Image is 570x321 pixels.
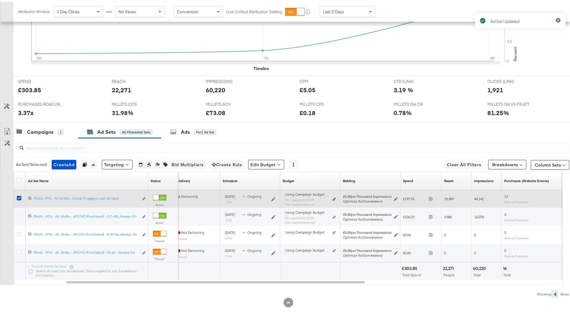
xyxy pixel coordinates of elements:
span: 19,389 [444,195,454,199]
div: Ads [181,127,190,134]
span: MILLETS CPS [300,100,345,105]
label: Paused [153,237,166,241]
a: The number of people your ad was served to. [444,177,454,182]
a: Reflects the ability of your Ad Set to achieve delivery based on ad states, schedule and budget. [178,177,190,182]
em: Conversions [363,251,383,256]
div: All Filtered Ad Sets [120,128,152,133]
div: Timeline [254,64,269,70]
sub: Max. spend limit : not set [285,201,315,204]
sub: Min. spend limit: £10.00 [285,214,314,218]
label: Active [153,201,166,205]
a: FB+IG- RTG - All 18-65+ - Social Engagers Last 60 Days [33,194,139,200]
span: 3,986 [444,213,452,217]
label: Paused [153,255,166,259]
span: MILLETS AOV [206,100,251,105]
span: ongoing [247,246,261,251]
span: £106.10 [403,213,426,217]
label: Use Unified Attribution Setting: [226,7,283,13]
span: £0.00 [403,249,426,253]
span: No Views [118,7,136,13]
div: FB+IG - RTG - All 18-65+ - ATC/VC/Purchased - 31-60 - Always On [33,248,139,253]
span: Last 3 Days [323,7,344,13]
span: Create Rule [212,159,242,167]
div: 60,220 [206,84,225,93]
span: ongoing [247,228,261,233]
div: Optimize for [343,251,392,256]
a: Shows your bid and optimisation settings for this Ad Set. [343,177,355,182]
span: Conversion [177,7,199,13]
span: CPM [300,77,345,83]
div: £0.18 [300,107,316,115]
span: [DATE] [225,210,235,215]
span: Total Spend [402,271,421,275]
div: for 1 Ad Set [194,128,216,133]
sub: Max. spend limit : not set [285,219,315,222]
div: Ad Set Name [28,177,48,182]
span: 1 Day Clicks [57,7,80,13]
sub: Paused [178,235,187,239]
em: Thousand Impressions [356,210,392,215]
em: Conversions [363,215,383,220]
div: 31.98% [112,107,134,115]
span: £0.00 [403,231,426,235]
button: CreateAd [52,158,76,168]
div: Ad Sets [97,127,116,134]
div: FB+IG- RTG - All 18-65+ - Social Engagers Last 60 Days [33,194,139,199]
a: Shows the current state of your Ad Set. [151,177,161,182]
div: Optimize for [343,197,392,202]
em: Thousand Impressions [356,192,392,197]
div: FB+IG - RTG - All 18-65+ - ATC/VC/Purchased - 8-30 Da...Always On [33,230,139,235]
em: £0.00 [343,246,351,251]
div: 3.19 % [394,84,413,93]
div: Status [151,177,161,182]
sub: Paused [178,253,187,257]
span: [DATE] [225,246,235,251]
sub: Min. spend limit: £12.00 [285,196,314,200]
div: £73.08 [206,107,225,115]
div: £5.05 [300,84,316,93]
div: FB+IG - RTG - All 18-65+ - ATC/VC/Purchased - 0-7 +90...Always On [33,212,139,217]
div: 3.37x [18,107,34,115]
span: per [343,246,392,251]
span: Using Campaign Budget [285,190,325,195]
span: REACH [112,77,157,83]
sub: 13:28 [225,234,232,238]
span: Using Campaign Budget [285,208,325,213]
div: 0.78% [394,107,412,115]
div: £303.85 [18,84,41,93]
em: Thousand Impressions [356,228,392,233]
span: per [343,228,392,233]
div: Attribution Window: [18,8,50,12]
span: SPEND [18,77,63,83]
span: £197.75 [403,195,426,199]
span: MILLETS GA CR [394,100,439,105]
sub: 13:28 [225,252,232,256]
em: £0.00 [343,192,351,197]
span: [DATE] [225,228,235,233]
span: per [343,192,392,197]
span: Delivering [178,192,198,197]
span: Not Delivering [178,246,204,251]
span: People [443,271,455,275]
em: Conversions [363,233,383,238]
span: 0 [444,231,446,235]
a: The total amount spent to date. [403,177,413,182]
button: Create Rule [210,158,244,168]
span: PURCHASES ROAS (WEBSITE EVENTS) [18,100,63,105]
div: Ad Set Updated [490,17,520,23]
div: Bidding [343,177,355,182]
em: Conversions [363,197,383,202]
span: [DATE] [225,192,235,197]
span: ongoing [247,192,261,197]
div: Budget [283,177,294,182]
em: £0.00 [343,228,351,233]
span: IMPRESSIONS [206,77,251,83]
div: £303.85 [402,264,419,270]
a: Shows when your Ad Set is scheduled to deliver. [223,177,237,182]
div: 22,271 [112,84,132,93]
sub: 13:28 [225,216,232,220]
span: Bid Multipliers [172,159,204,167]
div: 1 [58,128,63,133]
button: Clear All Filters [444,158,484,168]
span: per [343,210,392,215]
